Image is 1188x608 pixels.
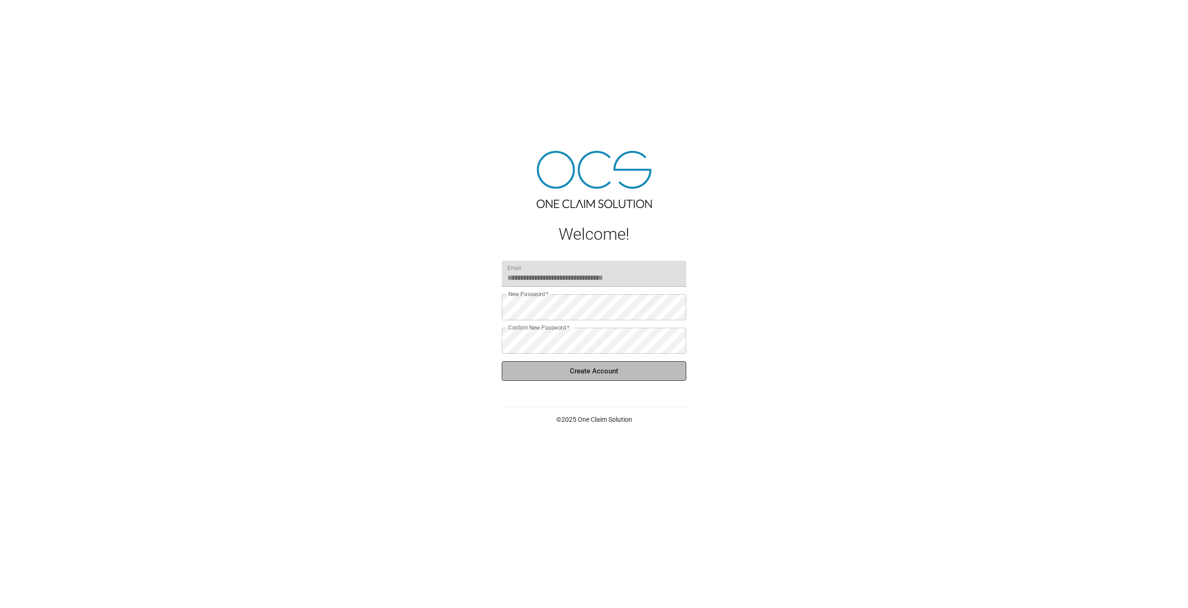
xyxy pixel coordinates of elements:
label: Confirm New Password [508,324,569,331]
button: Create Account [502,361,686,381]
img: ocs-logo-tra.png [537,151,652,208]
label: Email [507,264,521,272]
p: © 2025 One Claim Solution [502,415,686,424]
img: ocs-logo-white-transparent.png [11,6,48,24]
h1: Welcome! [502,225,686,244]
label: New Password [508,290,548,298]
